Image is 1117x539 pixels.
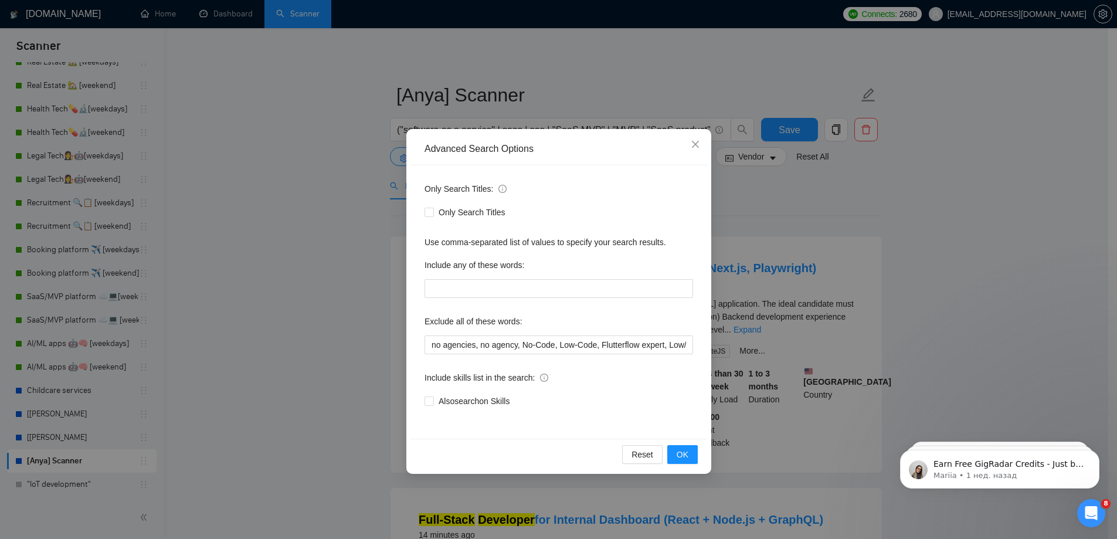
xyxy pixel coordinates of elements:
[425,312,522,331] label: Exclude all of these words:
[691,140,700,149] span: close
[540,374,548,382] span: info-circle
[1101,499,1111,509] span: 8
[434,206,510,219] span: Only Search Titles
[434,395,514,408] span: Also search on Skills
[680,129,711,161] button: Close
[425,182,507,195] span: Only Search Titles:
[676,448,688,461] span: OK
[425,256,524,274] label: Include any of these words:
[882,425,1117,507] iframe: Intercom notifications сообщение
[632,448,653,461] span: Reset
[425,371,548,384] span: Include skills list in the search:
[425,143,693,155] div: Advanced Search Options
[667,445,697,464] button: OK
[1077,499,1105,527] iframe: Intercom live chat
[498,185,507,193] span: info-circle
[622,445,663,464] button: Reset
[425,236,693,249] div: Use comma-separated list of values to specify your search results.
